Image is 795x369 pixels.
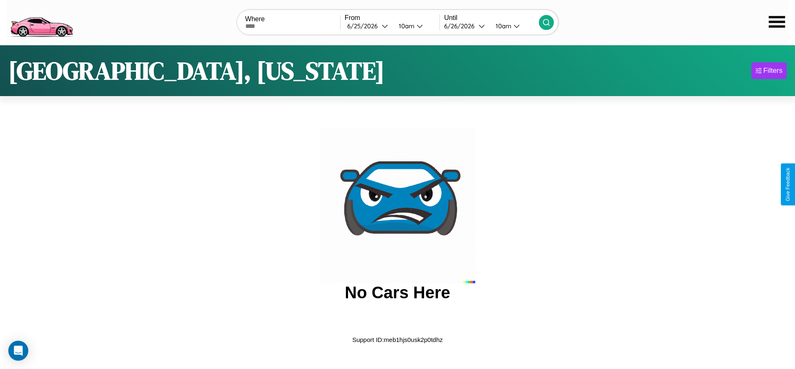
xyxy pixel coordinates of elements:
[347,22,382,30] div: 6 / 25 / 2026
[491,22,514,30] div: 10am
[245,15,340,23] label: Where
[345,283,450,302] h2: No Cars Here
[6,4,77,39] img: logo
[489,22,539,30] button: 10am
[320,128,475,283] img: car
[392,22,439,30] button: 10am
[345,14,439,22] label: From
[395,22,417,30] div: 10am
[763,67,783,75] div: Filters
[785,168,791,201] div: Give Feedback
[751,62,787,79] button: Filters
[444,22,479,30] div: 6 / 26 / 2026
[345,22,392,30] button: 6/25/2026
[352,334,443,345] p: Support ID: meb1hjs0usk2p0tdhz
[8,341,28,361] div: Open Intercom Messenger
[444,14,539,22] label: Until
[8,54,385,88] h1: [GEOGRAPHIC_DATA], [US_STATE]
